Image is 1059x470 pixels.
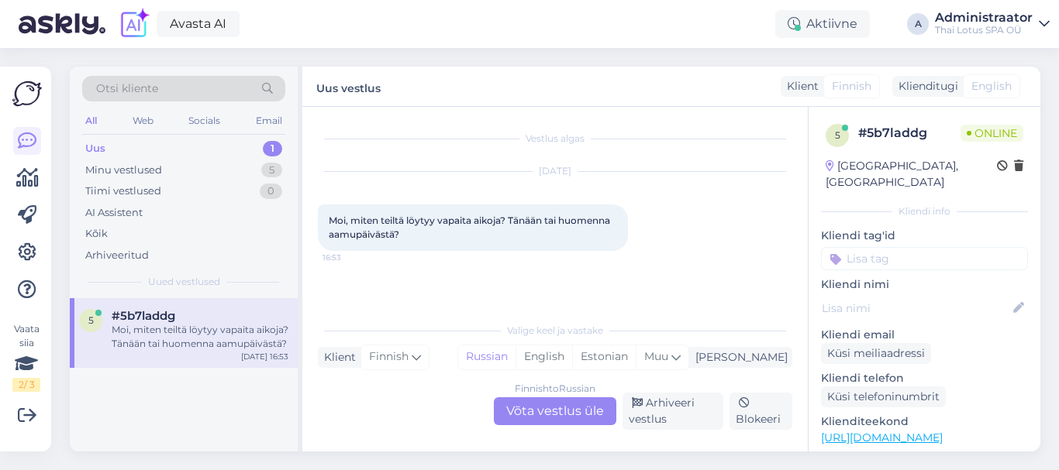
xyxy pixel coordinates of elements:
[935,12,1050,36] a: AdministraatorThai Lotus SPA OÜ
[821,204,1028,218] div: Kliendi info
[329,214,612,240] span: Moi, miten teiltä löytyy vapaita aikoja? Tänään tai huomenna aamupäivästä?
[260,184,282,199] div: 0
[129,111,157,131] div: Web
[369,348,409,365] span: Finnish
[85,163,162,178] div: Minu vestlused
[971,78,1012,94] span: English
[318,324,792,338] div: Valige keel ja vastake
[82,111,100,131] div: All
[85,205,143,221] div: AI Assistent
[821,413,1028,430] p: Klienditeekond
[623,393,723,430] div: Arhiveeri vestlus
[832,78,871,94] span: Finnish
[241,351,288,362] div: [DATE] 16:53
[821,451,1028,465] p: Vaata edasi ...
[892,78,958,94] div: Klienditugi
[935,12,1033,24] div: Administraator
[821,386,946,407] div: Küsi telefoninumbrit
[689,349,788,365] div: [PERSON_NAME]
[12,322,40,392] div: Vaata siia
[318,132,792,146] div: Vestlus algas
[515,382,595,396] div: Finnish to Russian
[12,79,42,108] img: Askly Logo
[572,345,636,369] div: Estonian
[644,349,668,363] span: Muu
[821,228,1028,244] p: Kliendi tag'id
[112,309,175,323] span: #5b7laddg
[821,343,931,364] div: Küsi meiliaadressi
[907,13,929,35] div: A
[821,276,1028,293] p: Kliendi nimi
[858,124,961,142] div: # 5b7laddg
[516,345,572,369] div: English
[961,125,1023,142] span: Online
[118,8,150,40] img: explore-ai
[96,81,158,97] span: Otsi kliente
[821,247,1028,270] input: Lisa tag
[112,323,288,351] div: Moi, miten teiltä löytyy vapaita aikoja? Tänään tai huomenna aamupäivästä?
[826,158,997,190] div: [GEOGRAPHIC_DATA], [GEOGRAPHIC_DATA]
[835,129,840,141] span: 5
[85,184,161,199] div: Tiimi vestlused
[318,164,792,178] div: [DATE]
[85,141,105,156] div: Uus
[185,111,223,131] div: Socials
[318,349,356,365] div: Klient
[263,141,282,156] div: 1
[822,300,1010,317] input: Lisa nimi
[261,163,282,178] div: 5
[935,24,1033,36] div: Thai Lotus SPA OÜ
[148,275,220,289] span: Uued vestlused
[494,397,616,425] div: Võta vestlus üle
[821,431,943,444] a: [URL][DOMAIN_NAME]
[730,393,792,430] div: Blokeeri
[316,76,381,97] label: Uus vestlus
[821,370,1028,386] p: Kliendi telefon
[821,327,1028,343] p: Kliendi email
[323,252,381,263] span: 16:53
[781,78,819,94] div: Klient
[85,248,149,263] div: Arhiveeritud
[88,314,94,326] span: 5
[458,345,516,369] div: Russian
[12,378,40,392] div: 2 / 3
[85,226,108,242] div: Kõik
[157,11,240,37] a: Avasta AI
[775,10,870,38] div: Aktiivne
[253,111,285,131] div: Email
